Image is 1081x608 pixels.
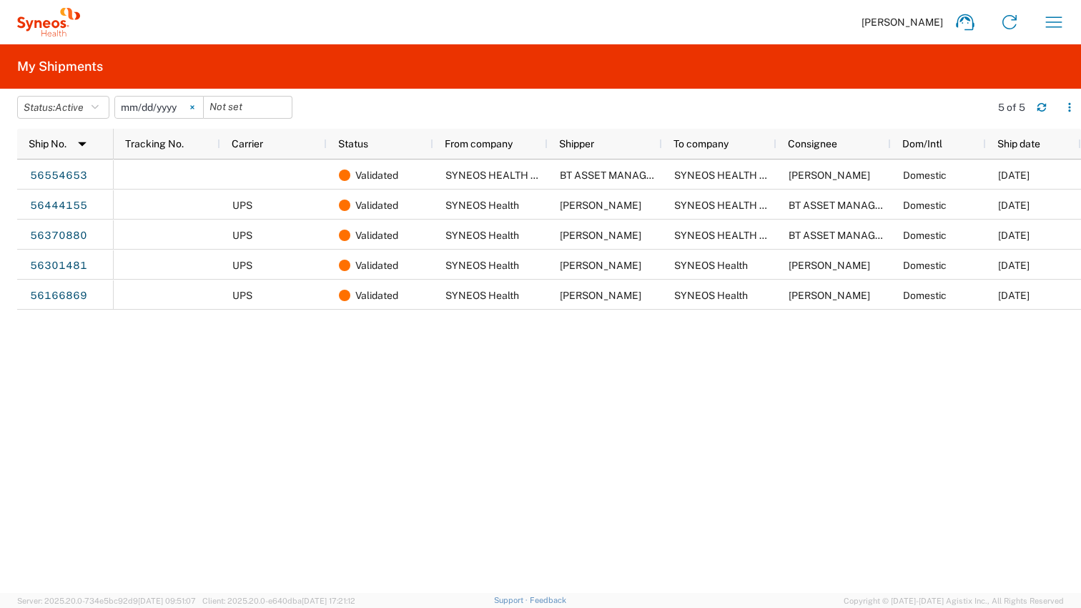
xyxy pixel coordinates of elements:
span: Domestic [903,170,947,181]
span: 07/11/2025 [998,290,1030,301]
span: Validated [355,160,398,190]
span: SYNEOS Health [445,200,519,211]
span: 08/08/2025 [998,200,1030,211]
a: 56166869 [29,285,88,308]
span: SYNEOS Health [445,260,519,271]
span: Validated [355,250,398,280]
span: Consignee [788,138,837,149]
a: Support [494,596,530,604]
span: Eric Suen [560,230,641,241]
span: Shipper [559,138,594,149]
span: SYNEOS HEALTH LLC [674,170,778,181]
span: Server: 2025.20.0-734e5bc92d9 [17,597,196,605]
span: Ship No. [29,138,66,149]
img: arrow-dropdown.svg [71,132,94,155]
span: Copyright © [DATE]-[DATE] Agistix Inc., All Rights Reserved [844,594,1064,607]
a: Feedback [530,596,566,604]
span: Validated [355,190,398,220]
h2: My Shipments [17,58,103,75]
span: Ship date [997,138,1040,149]
span: Carl Sumpter [789,260,870,271]
span: From company [445,138,513,149]
input: Not set [204,97,292,118]
span: 07/25/2025 [998,260,1030,271]
span: Yemii Teshome [789,170,870,181]
span: BT ASSET MANAGEMENT [789,200,910,211]
span: Ta'Rhonda Savage [560,260,641,271]
span: Validated [355,220,398,250]
span: [DATE] 17:21:12 [302,597,355,605]
span: SYNEOS Health [445,230,519,241]
span: Domestic [903,290,947,301]
span: UPS [232,260,252,271]
span: Domestic [903,230,947,241]
a: 56301481 [29,255,88,278]
span: UPS [232,230,252,241]
span: 08/27/2025 [998,170,1030,181]
span: 08/06/2025 [998,230,1030,241]
span: UPS [232,290,252,301]
a: 56444155 [29,195,88,217]
a: 56554653 [29,165,88,187]
span: SYNEOS HEALTH LLC [445,170,549,181]
input: Not set [115,97,203,118]
div: 5 of 5 [998,101,1025,114]
span: BT ASSET MANAGEMENT [789,230,910,241]
span: Tracking No. [125,138,184,149]
a: 56370880 [29,225,88,247]
span: Domestic [903,200,947,211]
span: Carl Sumpter [789,290,870,301]
span: [DATE] 09:51:07 [138,597,196,605]
span: SYNEOS Health [674,260,748,271]
span: SYNEOS HEALTH LLC [674,200,778,211]
span: Client: 2025.20.0-e640dba [202,597,355,605]
span: SYNEOS HEALTH LLC [674,230,778,241]
span: Status [338,138,368,149]
span: Validated [355,280,398,310]
span: Active [55,102,84,113]
span: SYNEOS Health [445,290,519,301]
span: Domestic [903,260,947,271]
span: UPS [232,200,252,211]
button: Status:Active [17,96,109,119]
span: BT ASSET MANAGEMENT [560,170,681,181]
span: To company [673,138,729,149]
span: Gayathri Subramanian [560,290,641,301]
span: Dom/Intl [902,138,942,149]
span: SYNEOS Health [674,290,748,301]
span: Carrier [232,138,263,149]
span: [PERSON_NAME] [862,16,943,29]
span: Mia Johnson [560,200,641,211]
